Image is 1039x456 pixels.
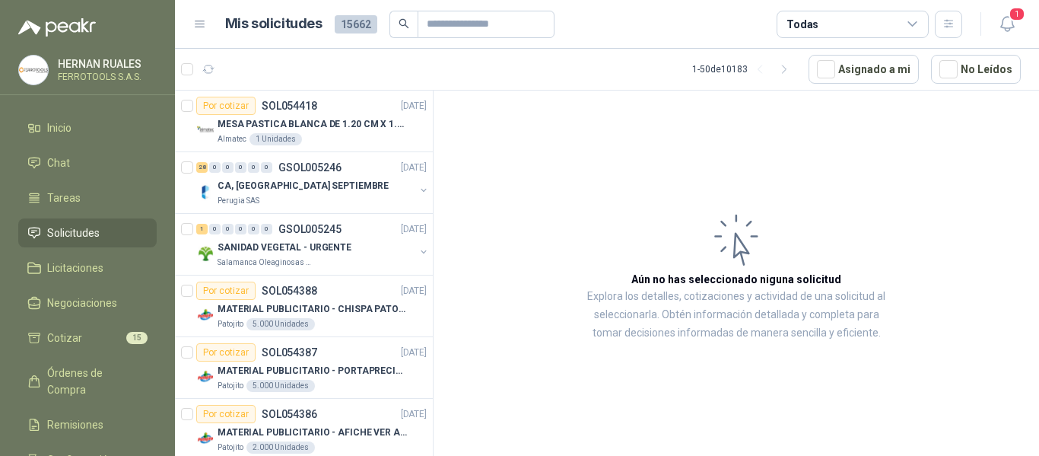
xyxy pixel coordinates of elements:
span: 15662 [335,15,377,33]
p: Patojito [218,442,243,454]
span: Negociaciones [47,295,117,311]
span: Licitaciones [47,260,103,276]
p: SOL054387 [262,347,317,358]
div: Por cotizar [196,343,256,362]
div: Por cotizar [196,97,256,115]
p: SOL054388 [262,285,317,296]
p: SANIDAD VEGETAL - URGENTE [218,241,351,255]
div: 0 [209,224,221,234]
div: 0 [248,162,259,173]
h1: Mis solicitudes [225,13,323,35]
p: [DATE] [401,407,427,422]
a: Por cotizarSOL054418[DATE] Company LogoMESA PASTICA BLANCA DE 1.20 CM X 1.20 CMAlmatec1 Unidades [175,91,433,152]
p: GSOL005245 [278,224,342,234]
span: Órdenes de Compra [47,365,142,398]
p: CA, [GEOGRAPHIC_DATA] SEPTIEMBRE [218,179,389,193]
p: [DATE] [401,284,427,298]
button: 1 [993,11,1021,38]
div: Por cotizar [196,282,256,300]
p: MATERIAL PUBLICITARIO - CHISPA PATOJITO VER ADJUNTO [218,302,407,317]
span: Solicitudes [47,225,100,241]
div: 5.000 Unidades [246,318,315,330]
div: Por cotizar [196,405,256,423]
p: [DATE] [401,99,427,113]
p: Salamanca Oleaginosas SAS [218,257,313,269]
p: HERNAN RUALES [58,59,153,69]
div: 2.000 Unidades [246,442,315,454]
a: 28 0 0 0 0 0 GSOL005246[DATE] Company LogoCA, [GEOGRAPHIC_DATA] SEPTIEMBREPerugia SAS [196,158,430,207]
div: 0 [261,162,272,173]
a: Negociaciones [18,289,157,317]
p: FERROTOOLS S.A.S. [58,72,153,81]
span: 1 [1009,7,1025,21]
div: 1 Unidades [249,133,302,145]
div: 28 [196,162,208,173]
a: Chat [18,148,157,177]
button: Asignado a mi [809,55,919,84]
p: [DATE] [401,222,427,237]
img: Company Logo [196,306,214,324]
p: SOL054418 [262,100,317,111]
a: Órdenes de Compra [18,359,157,404]
span: search [399,18,409,29]
a: Remisiones [18,410,157,439]
p: Patojito [218,380,243,392]
p: [DATE] [401,346,427,360]
div: 0 [222,162,234,173]
span: Inicio [47,120,71,136]
div: 0 [261,224,272,234]
h3: Aún no has seleccionado niguna solicitud [631,271,841,288]
div: 1 - 50 de 10183 [692,57,796,81]
img: Company Logo [196,368,214,386]
div: 0 [235,224,246,234]
img: Company Logo [19,56,48,85]
a: Cotizar15 [18,324,157,352]
p: MATERIAL PUBLICITARIO - PORTAPRECIOS VER ADJUNTO [218,364,407,378]
div: 0 [235,162,246,173]
div: 1 [196,224,208,234]
p: Patojito [218,318,243,330]
p: Explora los detalles, cotizaciones y actividad de una solicitud al seleccionarla. Obtén informaci... [586,288,887,343]
div: 0 [222,224,234,234]
div: 0 [248,224,259,234]
div: 0 [209,162,221,173]
p: Perugia SAS [218,195,259,207]
p: MESA PASTICA BLANCA DE 1.20 CM X 1.20 CM [218,117,407,132]
p: SOL054386 [262,409,317,419]
img: Company Logo [196,121,214,139]
span: Chat [47,155,70,171]
a: 1 0 0 0 0 0 GSOL005245[DATE] Company LogoSANIDAD VEGETAL - URGENTESalamanca Oleaginosas SAS [196,220,430,269]
p: [DATE] [401,161,427,175]
button: No Leídos [931,55,1021,84]
p: GSOL005246 [278,162,342,173]
a: Por cotizarSOL054387[DATE] Company LogoMATERIAL PUBLICITARIO - PORTAPRECIOS VER ADJUNTOPatojito5.... [175,337,433,399]
p: Almatec [218,133,246,145]
span: Remisiones [47,416,103,433]
img: Company Logo [196,244,214,263]
div: Todas [786,16,818,33]
a: Inicio [18,113,157,142]
a: Licitaciones [18,254,157,282]
a: Por cotizarSOL054388[DATE] Company LogoMATERIAL PUBLICITARIO - CHISPA PATOJITO VER ADJUNTOPatojit... [175,276,433,337]
div: 5.000 Unidades [246,380,315,392]
span: Tareas [47,190,81,206]
p: MATERIAL PUBLICITARIO - AFICHE VER ADJUNTO [218,426,407,440]
img: Company Logo [196,429,214,448]
span: Cotizar [47,330,82,346]
a: Solicitudes [18,218,157,247]
img: Logo peakr [18,18,96,37]
img: Company Logo [196,183,214,201]
span: 15 [126,332,148,344]
a: Tareas [18,183,157,212]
